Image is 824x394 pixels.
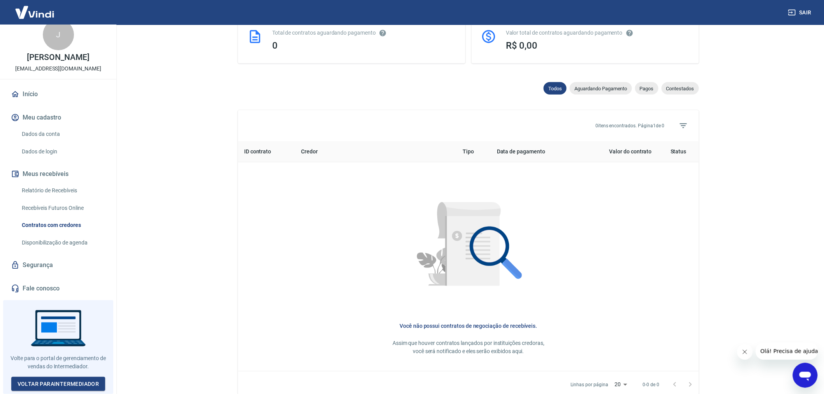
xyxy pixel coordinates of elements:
[27,53,89,62] p: [PERSON_NAME]
[19,183,107,199] a: Relatório de Recebíveis
[544,82,567,95] div: Todos
[756,343,818,360] iframe: Mensagem da empresa
[9,257,107,274] a: Segurança
[379,29,387,37] svg: Esses contratos não se referem à Vindi, mas sim a outras instituições.
[11,377,106,391] a: Voltar paraIntermediador
[295,141,456,162] th: Credor
[570,381,608,388] p: Linhas por página
[793,363,818,388] iframe: Botão para abrir a janela de mensagens
[643,381,659,388] p: 0-0 de 0
[506,40,538,51] span: R$ 0,00
[9,86,107,103] a: Início
[674,116,693,135] span: Filtros
[272,29,456,37] div: Total de contratos aguardando pagamento
[19,200,107,216] a: Recebíveis Futuros Online
[579,141,658,162] th: Valor do contrato
[19,217,107,233] a: Contratos com credores
[635,86,658,91] span: Pagos
[43,19,74,50] div: J
[9,280,107,297] a: Fale conosco
[787,5,815,20] button: Sair
[737,344,753,360] iframe: Fechar mensagem
[396,175,541,319] img: Nenhum item encontrado
[19,235,107,251] a: Disponibilização de agenda
[272,40,456,51] div: 0
[9,165,107,183] button: Meus recebíveis
[662,82,699,95] div: Contestados
[456,141,491,162] th: Tipo
[19,126,107,142] a: Dados da conta
[9,109,107,126] button: Meu cadastro
[19,144,107,160] a: Dados de login
[506,29,690,37] div: Valor total de contratos aguardando pagamento
[15,65,101,73] p: [EMAIL_ADDRESS][DOMAIN_NAME]
[662,86,699,91] span: Contestados
[393,340,544,354] span: Assim que houver contratos lançados por instituições credoras, você será notificado e eles serão ...
[491,141,579,162] th: Data de pagamento
[9,0,60,24] img: Vindi
[611,379,630,390] div: 20
[5,5,65,12] span: Olá! Precisa de ajuda?
[635,82,658,95] div: Pagos
[238,141,295,162] th: ID contrato
[595,122,665,129] p: 0 itens encontrados. Página 1 de 0
[626,29,634,37] svg: O valor comprometido não se refere a pagamentos pendentes na Vindi e sim como garantia a outras i...
[570,82,632,95] div: Aguardando Pagamento
[570,86,632,91] span: Aguardando Pagamento
[250,322,687,330] h6: Você não possui contratos de negociação de recebíveis.
[658,141,699,162] th: Status
[544,86,567,91] span: Todos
